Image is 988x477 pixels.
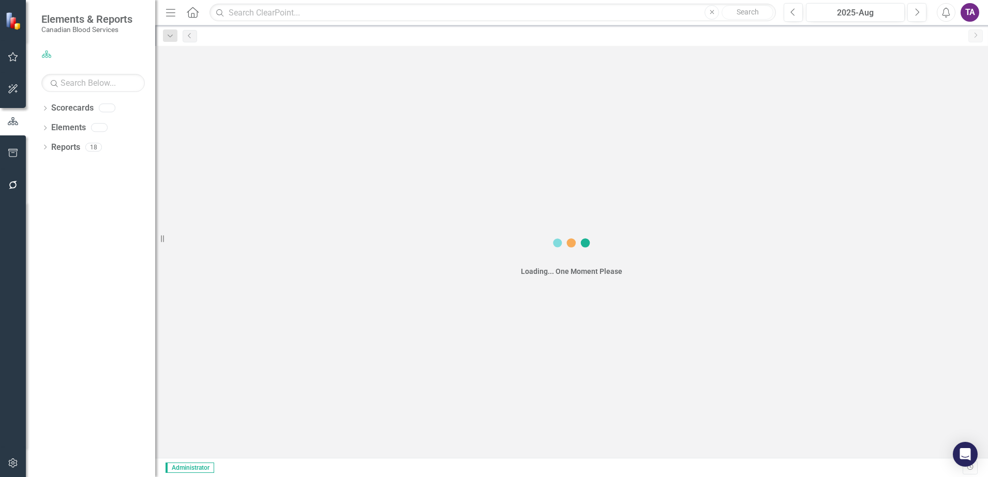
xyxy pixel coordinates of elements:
span: Administrator [166,463,214,473]
img: ClearPoint Strategy [5,12,23,30]
a: Elements [51,122,86,134]
button: 2025-Aug [806,3,905,22]
small: Canadian Blood Services [41,25,132,34]
div: Loading... One Moment Please [521,266,622,276]
div: 18 [85,143,102,151]
a: Reports [51,142,80,153]
input: Search Below... [41,74,145,92]
button: Search [722,5,773,20]
button: TA [961,3,979,22]
div: Open Intercom Messenger [953,442,978,467]
span: Elements & Reports [41,13,132,25]
a: Scorecards [51,102,94,114]
input: Search ClearPoint... [209,4,776,22]
span: Search [737,8,759,16]
div: 2025-Aug [810,7,901,19]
